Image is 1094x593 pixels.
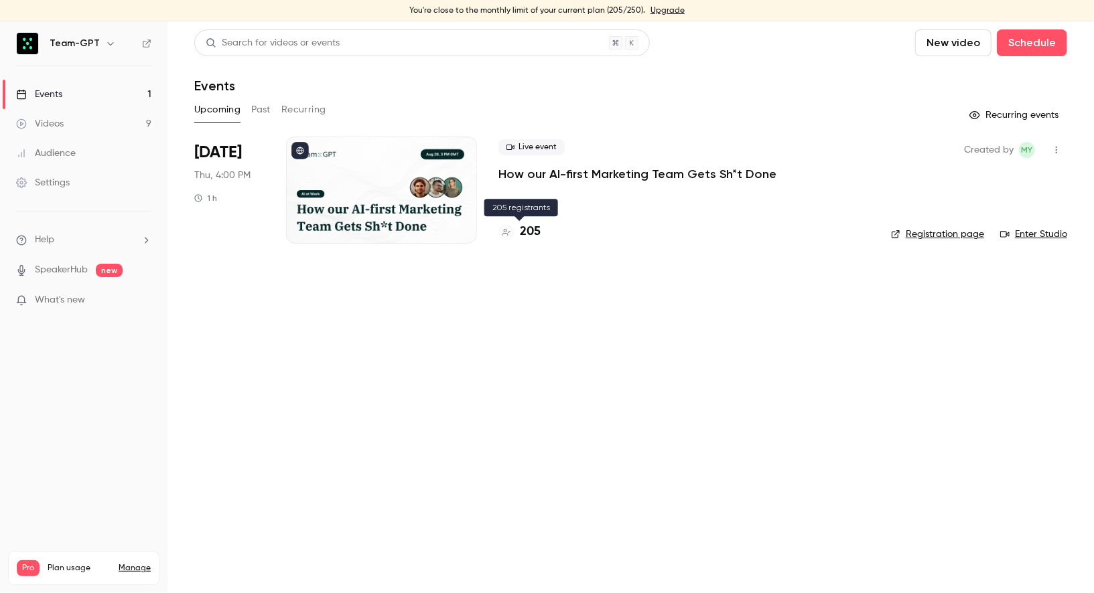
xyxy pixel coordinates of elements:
h4: 205 [520,223,541,241]
a: SpeakerHub [35,263,88,277]
span: [DATE] [194,142,242,163]
span: new [96,264,123,277]
a: 205 [498,223,541,241]
span: Live event [498,139,565,155]
a: Manage [119,563,151,574]
button: Recurring [281,99,326,120]
span: Pro [17,560,40,576]
span: MY [1022,142,1033,158]
button: Schedule [997,29,1067,56]
div: Settings [16,176,70,189]
a: Enter Studio [1000,228,1067,241]
iframe: Noticeable Trigger [135,294,151,307]
div: Audience [16,147,76,160]
span: Thu, 4:00 PM [194,169,251,182]
button: Recurring events [963,104,1067,126]
div: Search for videos or events [206,36,340,50]
a: Upgrade [651,5,685,16]
h1: Events [194,78,235,94]
a: Registration page [891,228,984,241]
span: Plan usage [48,563,111,574]
li: help-dropdown-opener [16,233,151,247]
div: 1 h [194,193,217,203]
div: Events [16,88,62,101]
button: Past [251,99,271,120]
h6: Team-GPT [50,37,100,50]
span: Created by [964,142,1014,158]
div: Videos [16,117,64,131]
button: Upcoming [194,99,241,120]
img: Team-GPT [17,33,38,54]
span: What's new [35,293,85,307]
span: Help [35,233,54,247]
span: Martin Yochev [1019,142,1035,158]
a: How our AI-first Marketing Team Gets Sh*t Done [498,166,776,182]
div: Aug 28 Thu, 6:00 PM (Europe/Sofia) [194,137,265,244]
button: New video [915,29,992,56]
